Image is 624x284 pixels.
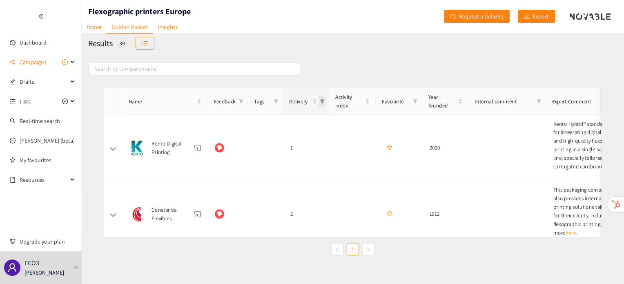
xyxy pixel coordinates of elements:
[62,98,68,104] span: plus-circle
[184,141,194,152] a: website
[444,10,510,23] button: redoRequest a Delivery
[389,143,394,150] span: star
[415,91,423,103] span: filter
[432,88,462,106] span: Year founded
[25,268,64,277] p: [PERSON_NAME]
[25,258,39,268] p: ECO3
[232,95,237,100] span: filter
[62,59,68,65] span: plus-circle
[10,79,16,85] span: edit
[20,117,60,125] a: Real-time search
[20,172,68,188] span: Resources
[116,137,134,156] img: Snapshot of the Company's website
[82,20,107,33] a: Home
[330,247,343,260] li: Previous Page
[385,210,399,223] button: star
[367,251,372,256] span: right
[88,38,113,49] h2: Results
[547,95,552,100] span: filter
[328,83,377,112] th: Activity index
[524,13,530,20] span: download
[577,232,588,239] a: here
[427,181,476,251] td: 1912
[116,207,194,226] div: Constantia Flexibles
[334,88,364,106] span: Activity index
[267,91,276,103] span: filter
[136,37,154,50] button: unordered-list
[10,59,16,65] span: sound
[116,137,194,156] div: Kento Digital Printing
[90,62,300,75] input: Search by company name
[459,12,504,21] span: Request a Delivery
[10,98,16,104] span: unordered-list
[142,40,148,47] span: unordered-list
[450,13,456,20] span: redo
[109,83,199,112] th: Name
[184,211,194,221] a: website
[20,54,47,70] span: Campaigns
[426,83,475,112] th: Year founded
[38,13,44,19] span: double-left
[280,112,329,181] td: 1
[209,213,215,219] span: dislike
[330,247,343,260] button: left
[20,137,75,144] a: [PERSON_NAME] (beta)
[285,93,309,102] span: Delivery
[10,177,16,183] span: book
[280,181,329,251] td: 2
[117,38,127,48] div: 39
[10,239,16,244] span: trophy
[583,245,624,284] iframe: Chat Widget
[385,140,399,153] button: star
[20,74,68,90] span: Drafts
[88,6,191,17] h1: Flexographic printers Europe
[316,91,325,103] span: filter
[389,213,394,219] span: star
[20,39,47,46] a: Dashboard
[269,95,274,100] span: filter
[107,20,153,34] a: Golden Basket
[383,93,413,102] span: Favourite
[206,93,229,102] span: Feedback
[416,95,421,100] span: filter
[20,233,75,250] span: Upgrade your plan
[347,247,359,259] a: 1
[334,251,339,256] span: left
[318,95,323,100] span: filter
[231,91,239,103] span: filter
[363,247,376,260] button: right
[20,152,75,168] a: My favourites
[20,93,31,110] span: Lists
[116,93,187,102] span: Name
[518,10,555,23] button: downloadExport
[116,207,134,226] img: Snapshot of the Company's website
[533,12,549,21] span: Export
[363,247,376,260] li: Next Page
[346,247,359,260] li: 1
[427,112,476,181] td: 2020
[279,83,328,112] th: Delivery
[545,91,553,103] span: filter
[153,20,183,33] a: Insights
[7,263,17,273] span: user
[481,93,544,102] span: Internal comment
[209,143,215,149] span: dislike
[249,93,266,102] span: Tags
